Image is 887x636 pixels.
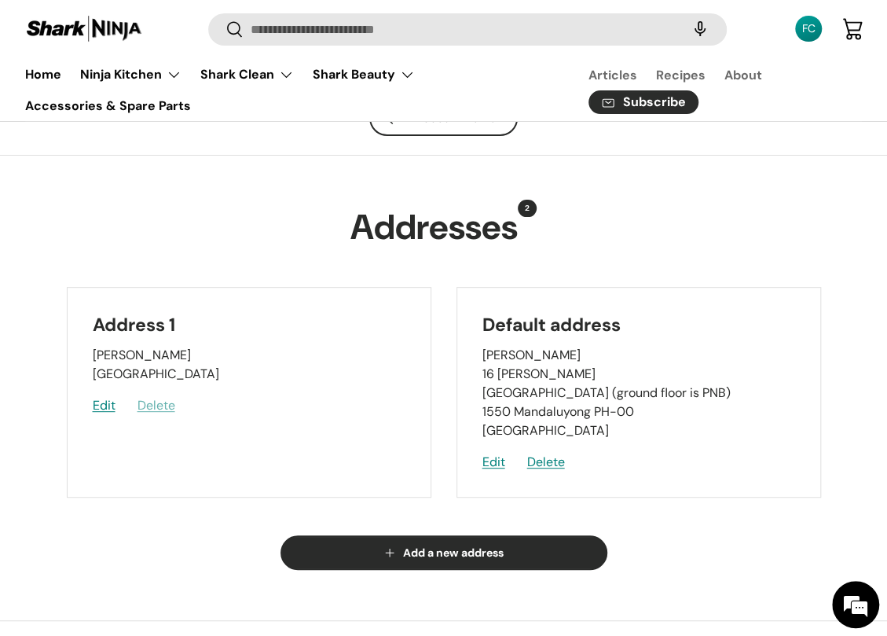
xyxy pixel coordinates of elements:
span: 2 [518,200,537,217]
p: [PERSON_NAME] 16 [PERSON_NAME] [GEOGRAPHIC_DATA] (ground floor is PNB) 1550 Mandaluyong PH-00 [GE... [482,346,795,440]
summary: Ninja Kitchen [71,59,191,90]
h2: Default address [482,313,795,336]
button: Add a new address [280,535,607,571]
a: Recipes [656,60,706,90]
img: Shark Ninja Philippines [25,14,143,45]
h1: Addresses [25,206,862,249]
a: Subscribe [588,90,698,115]
h2: Address 1 [93,313,405,336]
summary: Shark Clean [191,59,303,90]
button: Edit [482,454,505,470]
a: Home [25,59,61,90]
button: Delete [527,454,565,470]
a: About [724,60,762,90]
button: Edit [93,397,115,414]
span: Subscribe [622,97,685,109]
p: [PERSON_NAME] [GEOGRAPHIC_DATA] [93,346,405,384]
a: Accessories & Spare Parts [25,90,191,121]
nav: Secondary [551,59,862,121]
a: FC [791,12,826,46]
nav: Primary [25,59,551,121]
a: Articles [588,60,637,90]
speech-search-button: Search by voice [675,13,725,47]
div: FC [800,21,817,38]
button: Delete [137,397,175,414]
summary: Shark Beauty [303,59,424,90]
